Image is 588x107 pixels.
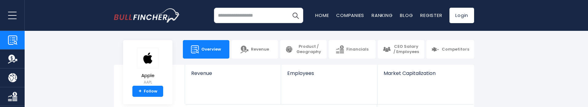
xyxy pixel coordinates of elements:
[400,12,413,19] a: Blog
[346,47,369,52] span: Financials
[377,65,473,87] a: Market Capitalization
[442,47,469,52] span: Competitors
[384,70,467,76] span: Market Capitalization
[132,86,163,97] a: +Follow
[329,40,375,59] a: Financials
[137,80,159,85] small: AAPL
[137,73,159,78] span: Apple
[191,70,275,76] span: Revenue
[336,12,364,19] a: Companies
[372,12,393,19] a: Ranking
[393,44,419,55] span: CEO Salary / Employees
[185,65,281,87] a: Revenue
[280,40,327,59] a: Product / Geography
[232,40,278,59] a: Revenue
[378,40,424,59] a: CEO Salary / Employees
[114,8,180,23] a: Go to homepage
[449,8,474,23] a: Login
[114,8,180,23] img: bullfincher logo
[183,40,229,59] a: Overview
[139,88,142,94] strong: +
[288,8,303,23] button: Search
[287,70,371,76] span: Employees
[201,47,221,52] span: Overview
[315,12,329,19] a: Home
[281,65,377,87] a: Employees
[296,44,322,55] span: Product / Geography
[137,47,159,86] a: Apple AAPL
[426,40,474,59] a: Competitors
[251,47,269,52] span: Revenue
[420,12,442,19] a: Register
